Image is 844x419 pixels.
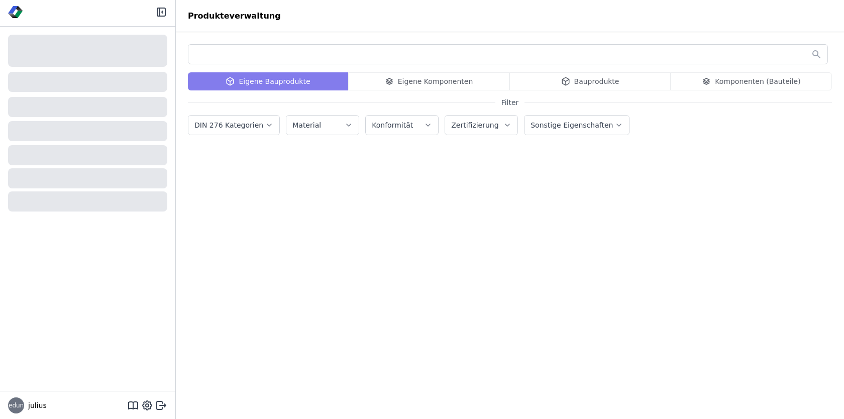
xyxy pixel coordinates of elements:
[286,116,359,135] button: Material
[495,97,525,108] span: Filter
[176,10,293,22] div: Produkteverwaltung
[194,121,265,129] label: DIN 276 Kategorien
[8,6,23,18] img: Concular
[524,116,629,135] button: Sonstige Eigenschaften
[292,121,323,129] label: Material
[445,116,517,135] button: Zertifizierung
[366,116,438,135] button: Konformität
[531,121,615,129] label: Sonstige Eigenschaften
[451,121,500,129] label: Zertifizierung
[24,400,47,410] span: julius
[372,121,415,129] label: Konformität
[188,116,279,135] button: DIN 276 Kategorien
